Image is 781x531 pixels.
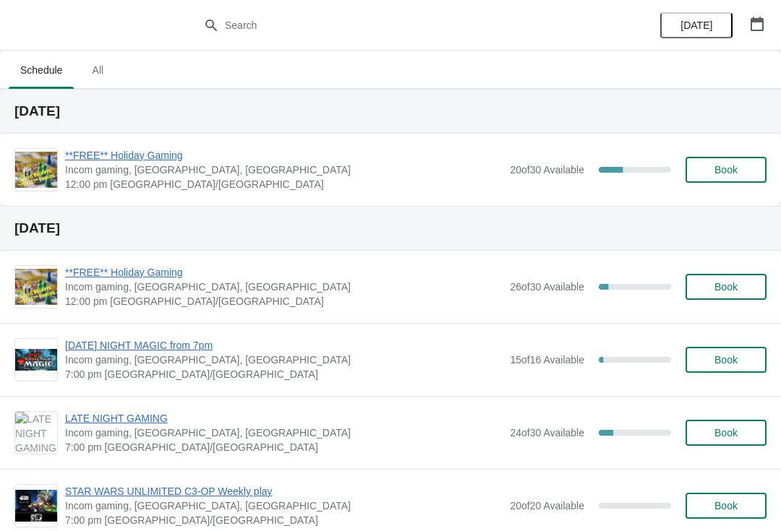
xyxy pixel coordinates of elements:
span: 7:00 pm [GEOGRAPHIC_DATA]/[GEOGRAPHIC_DATA] [65,440,503,454]
span: 7:00 pm [GEOGRAPHIC_DATA]/[GEOGRAPHIC_DATA] [65,513,503,527]
span: Book [714,281,738,293]
span: **FREE** Holiday Gaming [65,148,503,163]
span: 26 of 30 Available [510,281,584,293]
h2: [DATE] [14,104,767,118]
h2: [DATE] [14,221,767,236]
span: Book [714,354,738,366]
button: Book [686,157,767,183]
img: STAR WARS UNLIMITED C3-OP Weekly play | Incom gaming, Church Street, Cheltenham, UK | 7:00 pm Eur... [15,490,57,522]
span: Schedule [9,57,74,83]
button: Book [686,274,767,300]
span: Incom gaming, [GEOGRAPHIC_DATA], [GEOGRAPHIC_DATA] [65,426,503,440]
span: 24 of 30 Available [510,427,584,439]
span: Incom gaming, [GEOGRAPHIC_DATA], [GEOGRAPHIC_DATA] [65,280,503,294]
span: 12:00 pm [GEOGRAPHIC_DATA]/[GEOGRAPHIC_DATA] [65,294,503,308]
img: **FREE** Holiday Gaming | Incom gaming, Church Street, Cheltenham, UK | 12:00 pm Europe/London [15,269,57,306]
span: 20 of 30 Available [510,164,584,176]
span: [DATE] NIGHT MAGIC from 7pm [65,338,503,353]
img: TUESDAY NIGHT MAGIC from 7pm | Incom gaming, Church Street, Cheltenham, UK | 7:00 pm Europe/London [15,349,57,371]
input: Search [224,12,586,38]
span: 12:00 pm [GEOGRAPHIC_DATA]/[GEOGRAPHIC_DATA] [65,177,503,191]
span: 15 of 16 Available [510,354,584,366]
span: Incom gaming, [GEOGRAPHIC_DATA], [GEOGRAPHIC_DATA] [65,163,503,177]
img: **FREE** Holiday Gaming | Incom gaming, Church Street, Cheltenham, UK | 12:00 pm Europe/London [15,152,57,189]
span: 20 of 20 Available [510,500,584,511]
button: Book [686,347,767,373]
span: Book [714,427,738,439]
button: Book [686,493,767,519]
span: 7:00 pm [GEOGRAPHIC_DATA]/[GEOGRAPHIC_DATA] [65,367,503,381]
span: Book [714,500,738,511]
span: LATE NIGHT GAMING [65,411,503,426]
button: Book [686,420,767,446]
span: All [80,57,116,83]
span: STAR WARS UNLIMITED C3-OP Weekly play [65,484,503,498]
span: Book [714,164,738,176]
img: LATE NIGHT GAMING | Incom gaming, Church Street, Cheltenham, UK | 7:00 pm Europe/London [15,412,57,454]
span: **FREE** Holiday Gaming [65,265,503,280]
button: [DATE] [660,12,733,38]
span: Incom gaming, [GEOGRAPHIC_DATA], [GEOGRAPHIC_DATA] [65,353,503,367]
span: Incom gaming, [GEOGRAPHIC_DATA], [GEOGRAPHIC_DATA] [65,498,503,513]
span: [DATE] [680,20,712,31]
